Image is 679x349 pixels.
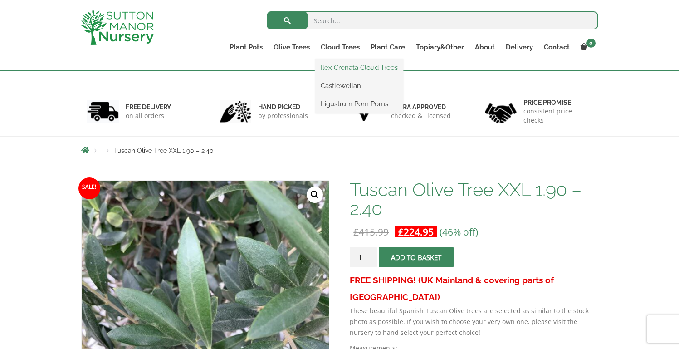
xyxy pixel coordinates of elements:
[391,103,451,111] h6: Defra approved
[114,147,214,154] span: Tuscan Olive Tree XXL 1.90 – 2.40
[258,103,308,111] h6: hand picked
[315,61,403,74] a: Ilex Crenata Cloud Trees
[307,187,323,203] a: View full-screen image gallery
[350,180,598,218] h1: Tuscan Olive Tree XXL 1.90 – 2.40
[315,79,403,93] a: Castlewellan
[350,247,377,267] input: Product quantity
[315,97,403,111] a: Ligustrum Pom Poms
[523,98,592,107] h6: Price promise
[315,41,365,54] a: Cloud Trees
[398,226,434,238] bdi: 224.95
[500,41,538,54] a: Delivery
[267,11,598,29] input: Search...
[469,41,500,54] a: About
[126,103,171,111] h6: FREE DELIVERY
[268,41,315,54] a: Olive Trees
[440,226,478,238] span: (46% off)
[379,247,454,267] button: Add to basket
[523,107,592,125] p: consistent price checks
[220,100,251,123] img: 2.jpg
[87,100,119,123] img: 1.jpg
[586,39,596,48] span: 0
[224,41,268,54] a: Plant Pots
[353,226,389,238] bdi: 415.99
[81,9,154,45] img: logo
[575,41,598,54] a: 0
[410,41,469,54] a: Topiary&Other
[350,305,598,338] p: These beautiful Spanish Tuscan Olive trees are selected as similar to the stock photo as possible...
[78,177,100,199] span: Sale!
[365,41,410,54] a: Plant Care
[126,111,171,120] p: on all orders
[353,226,359,238] span: £
[398,226,404,238] span: £
[350,272,598,305] h3: FREE SHIPPING! (UK Mainland & covering parts of [GEOGRAPHIC_DATA])
[81,147,598,154] nav: Breadcrumbs
[391,111,451,120] p: checked & Licensed
[485,98,517,125] img: 4.jpg
[538,41,575,54] a: Contact
[258,111,308,120] p: by professionals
